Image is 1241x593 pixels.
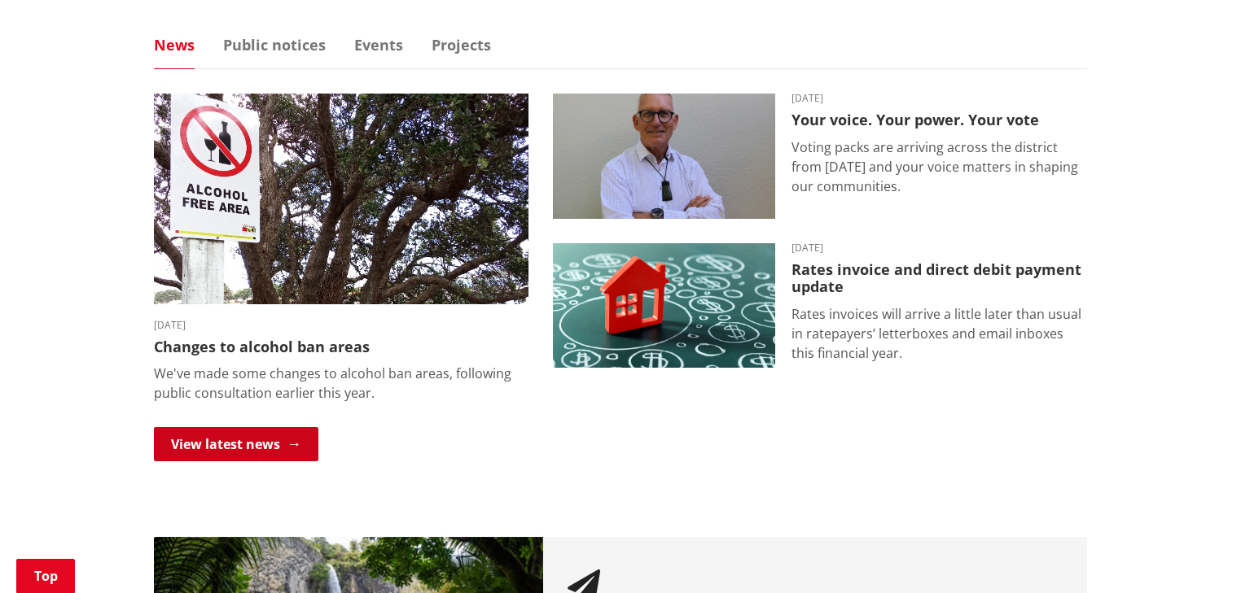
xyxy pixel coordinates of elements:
p: We've made some changes to alcohol ban areas, following public consultation earlier this year. [154,364,528,403]
a: View latest news [154,427,318,461]
h3: Changes to alcohol ban areas [154,338,528,356]
p: Voting packs are arriving across the district from [DATE] and your voice matters in shaping our c... [792,137,1087,196]
a: Events [354,37,403,52]
iframe: Messenger Launcher [1166,525,1225,583]
img: rates image [553,243,775,368]
a: Public notices [223,37,326,52]
time: [DATE] [154,320,528,330]
a: Top [16,559,75,593]
img: Craig Hobbs [553,94,775,219]
a: [DATE] Your voice. Your power. Your vote Voting packs are arriving across the district from [DATE... [553,94,1087,219]
h3: Your voice. Your power. Your vote [792,111,1087,129]
h3: Rates invoice and direct debit payment update [792,261,1087,296]
a: Projects [432,37,491,52]
a: [DATE] Changes to alcohol ban areas We've made some changes to alcohol ban areas, following publi... [154,94,528,403]
time: [DATE] [792,243,1087,253]
p: Rates invoices will arrive a little later than usual in ratepayers’ letterboxes and email inboxes... [792,304,1087,363]
time: [DATE] [792,94,1087,103]
img: Alcohol Control Bylaw adopted - August 2025 (2) [154,94,528,304]
a: [DATE] Rates invoice and direct debit payment update Rates invoices will arrive a little later th... [553,243,1087,368]
a: News [154,37,195,52]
